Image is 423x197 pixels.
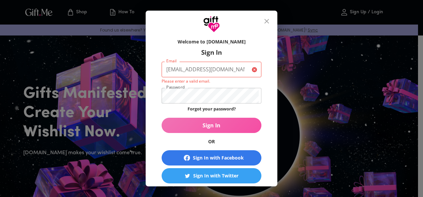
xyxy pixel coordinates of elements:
button: close [259,13,275,29]
span: Sign In [162,122,261,129]
img: Sign In with Twitter [185,173,190,178]
img: GiftMe Logo [203,16,220,33]
a: Forgot your password? [188,106,236,112]
button: Sign In with Facebook [162,150,261,165]
div: Sign In with Facebook [193,154,244,162]
p: Please enter a valid email. [162,78,261,84]
button: Sign In [162,118,261,133]
button: Sign In with TwitterSign In with Twitter [162,168,261,183]
div: Sign In with Twitter [193,172,238,179]
h6: Sign In [162,48,261,56]
h6: OR [162,138,261,145]
h6: Welcome to [DOMAIN_NAME] [162,38,261,45]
